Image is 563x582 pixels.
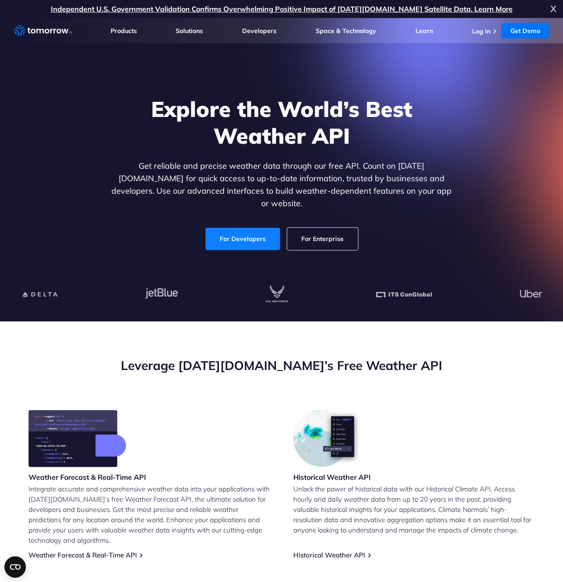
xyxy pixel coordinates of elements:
[14,24,72,37] a: Home link
[415,27,433,35] a: Learn
[29,472,146,482] h3: Weather Forecast & Real-Time API
[316,27,376,35] a: Space & Technology
[110,160,454,210] p: Get reliable and precise weather data through our free API. Count on [DATE][DOMAIN_NAME] for quic...
[29,551,137,559] a: Weather Forecast & Real-Time API
[287,228,358,250] a: For Enterprise
[293,551,365,559] a: Historical Weather API
[29,357,535,374] h2: Leverage [DATE][DOMAIN_NAME]’s Free Weather API
[242,27,276,35] a: Developers
[51,4,513,13] a: Independent U.S. Government Validation Confirms Overwhelming Positive Impact of [DATE][DOMAIN_NAM...
[293,472,371,482] h3: Historical Weather API
[29,484,270,545] p: Integrate accurate and comprehensive weather data into your applications with [DATE][DOMAIN_NAME]...
[111,27,137,35] a: Products
[110,96,454,149] h1: Explore the World’s Best Weather API
[4,556,26,578] button: Open CMP widget
[176,27,203,35] a: Solutions
[205,228,280,250] a: For Developers
[501,23,549,38] a: Get Demo
[472,27,490,35] a: Log In
[293,484,535,535] p: Unlock the power of historical data with our Historical Climate API. Access hourly and daily weat...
